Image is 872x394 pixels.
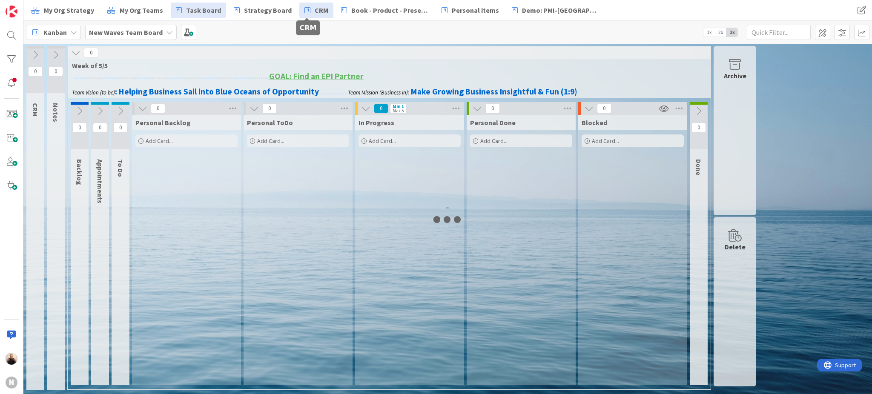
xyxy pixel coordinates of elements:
span: 0 [262,103,277,114]
span: 0 [93,123,107,133]
a: Demo: PMI-[GEOGRAPHIC_DATA] [507,3,605,18]
a: My Org Teams [102,3,168,18]
h5: CRM [299,24,316,32]
span: 0 [72,123,87,133]
strong: : [115,86,117,97]
span: Add Card... [257,137,284,145]
span: Personal items [452,5,499,15]
em: Team Vision (to be) [72,89,115,96]
span: 0 [113,123,128,133]
span: Book - Product - Presentation [351,5,429,15]
span: Strategy Board [244,5,292,15]
a: CRM [299,3,333,18]
span: Notes [52,103,60,122]
a: Strategy Board [229,3,297,18]
span: Personal Done [470,118,516,127]
div: N [6,377,17,388]
u: GOAL: Find an EPI Partner [269,71,364,81]
span: 0 [151,103,165,114]
span: Add Card... [592,137,619,145]
span: 0 [84,48,98,58]
strong: Helping Business Sail into Blue Oceans of Opportunity [119,86,319,97]
span: CRM [31,103,40,117]
a: Personal items [436,3,504,18]
img: MB [6,353,17,365]
span: Personal Backlog [135,118,191,127]
span: Add Card... [369,137,396,145]
span: CRM [315,5,328,15]
em: Team Mission (Business in): [348,89,409,96]
input: Quick Filter... [747,25,811,40]
span: 3x [726,28,738,37]
span: In Progress [359,118,394,127]
div: Delete [725,242,746,252]
span: My Org Strategy [44,5,94,15]
span: 0 [28,66,43,77]
b: New Waves Team Board [89,28,163,37]
span: My Org Teams [120,5,163,15]
span: ................. [319,86,348,97]
strong: ............................................................................................ [73,71,269,81]
span: Kanban [43,27,67,37]
span: 0 [485,103,500,114]
div: Archive [724,71,746,81]
span: To Do [116,159,125,177]
img: Visit kanbanzone.com [6,6,17,17]
span: 0 [49,66,63,77]
span: 1x [703,28,715,37]
span: 0 [597,103,611,114]
a: My Org Strategy [26,3,99,18]
span: 0 [691,123,706,133]
span: Appointments [96,159,104,203]
a: Book - Product - Presentation [336,3,434,18]
span: Backlog [75,159,84,185]
span: Add Card... [480,137,508,145]
strong: Make Growing Business Insightful & Fun (1:9) [411,86,577,97]
span: Blocked [582,118,607,127]
span: 2x [715,28,726,37]
span: Personal ToDo [247,118,293,127]
span: Task Board [186,5,221,15]
span: Demo: PMI-[GEOGRAPHIC_DATA] [522,5,599,15]
div: Min 1 [393,104,404,108]
span: Week of 5/5 [72,61,700,70]
span: 0 [374,103,388,114]
div: Max 5 [393,108,404,113]
span: Done [694,159,703,175]
span: Add Card... [146,137,173,145]
a: Task Board [171,3,226,18]
span: Support [18,1,39,11]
